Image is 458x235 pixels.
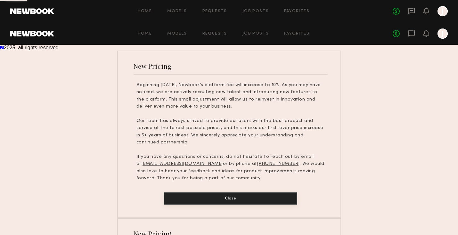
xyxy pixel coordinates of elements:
[4,45,59,50] span: 2025, all rights reserved
[242,9,269,13] a: Job Posts
[438,28,448,39] a: J
[136,117,325,146] p: Our team has always strived to provide our users with the best product and service at the fairest...
[202,32,227,36] a: Requests
[164,192,297,205] button: Close
[134,62,172,70] div: New Pricing
[257,162,300,166] u: [PHONE_NUMBER]
[138,32,152,36] a: Home
[438,6,448,16] a: J
[167,9,187,13] a: Models
[242,32,269,36] a: Job Posts
[284,32,309,36] a: Favorites
[136,153,325,182] p: If you have any questions or concerns, do not hesitate to reach out by email at or by phone at . ...
[142,162,223,166] u: [EMAIL_ADDRESS][DOMAIN_NAME]
[284,9,309,13] a: Favorites
[136,82,325,110] p: Beginning [DATE], Newbook’s platform fee will increase to 10%. As you may have noticed, we are ac...
[167,32,187,36] a: Models
[202,9,227,13] a: Requests
[138,9,152,13] a: Home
